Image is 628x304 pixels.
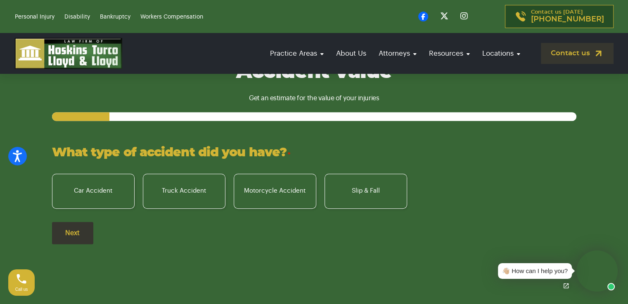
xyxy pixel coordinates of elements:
[52,222,93,244] input: Next
[531,15,604,24] span: [PHONE_NUMBER]
[557,277,575,295] a: Open chat
[425,42,474,65] a: Resources
[52,174,135,209] label: Car Accident
[15,38,122,69] img: logo
[266,42,328,65] a: Practice Areas
[541,43,614,64] a: Contact us
[100,14,130,20] a: Bankruptcy
[505,5,614,28] a: Contact us [DATE][PHONE_NUMBER]
[140,14,203,20] a: Workers Compensation
[64,14,90,20] a: Disability
[143,174,225,209] label: Truck Accident
[52,144,290,161] legend: What type of accident did you have?
[502,266,568,276] div: 👋🏼 How can I help you?
[234,174,316,209] label: Motorcycle Accident
[15,14,55,20] a: Personal Injury
[531,9,604,24] p: Contact us [DATE]
[52,92,576,104] p: Get an estimate for the value of your injuries
[325,174,407,209] label: Slip & Fall
[15,287,28,292] span: Call us
[374,42,421,65] a: Attorneys
[478,42,524,65] a: Locations
[332,42,370,65] a: About Us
